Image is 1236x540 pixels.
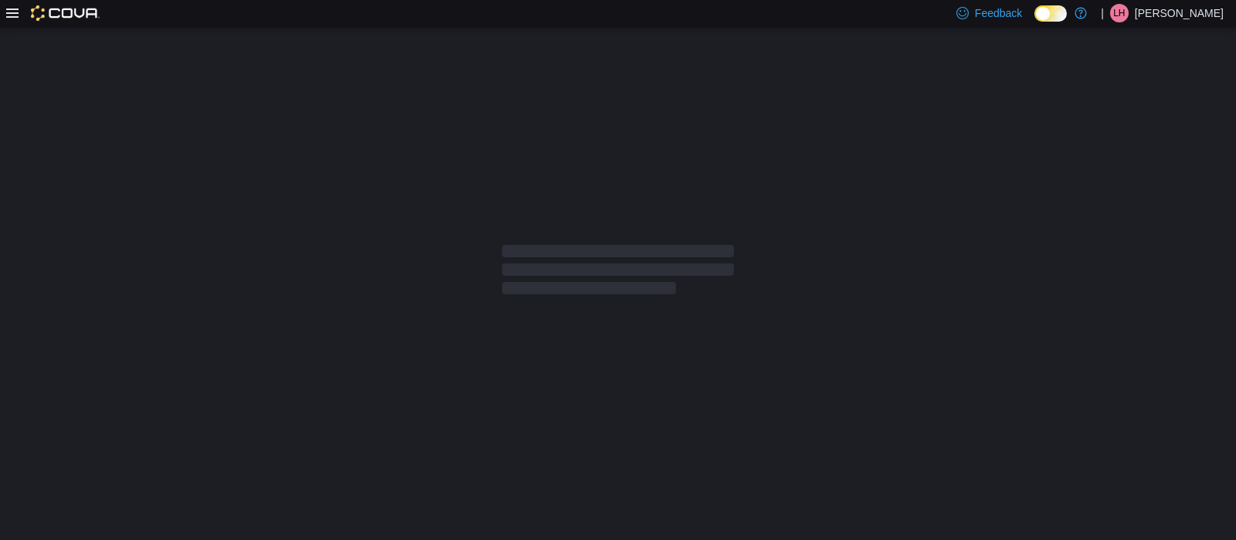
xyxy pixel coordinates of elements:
[1101,4,1104,22] p: |
[1135,4,1224,22] p: [PERSON_NAME]
[1034,5,1067,22] input: Dark Mode
[502,248,734,297] span: Loading
[975,5,1022,21] span: Feedback
[31,5,100,21] img: Cova
[1113,4,1125,22] span: LH
[1110,4,1129,22] div: Landon Hayes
